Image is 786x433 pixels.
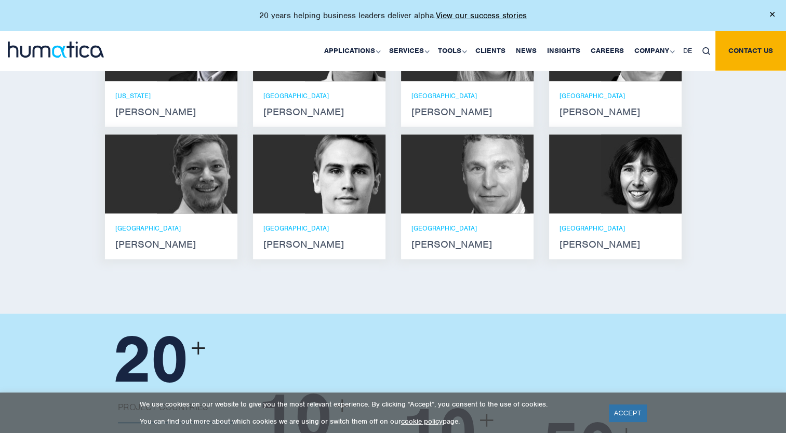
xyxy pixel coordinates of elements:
a: View our success stories [436,10,527,21]
p: [GEOGRAPHIC_DATA] [263,224,375,233]
a: Careers [585,31,629,71]
p: 20 years helping business leaders deliver alpha. [259,10,527,21]
a: DE [678,31,697,71]
a: News [511,31,542,71]
strong: [PERSON_NAME] [115,108,227,116]
img: Karen Wright [601,134,682,213]
img: search_icon [702,47,710,55]
strong: [PERSON_NAME] [263,108,375,116]
p: We use cookies on our website to give you the most relevant experience. By clicking “Accept”, you... [140,400,596,409]
a: Tools [433,31,470,71]
strong: [PERSON_NAME] [559,240,671,249]
span: DE [683,46,692,55]
span: 20 [113,319,189,399]
img: Claudio Limacher [157,134,237,213]
p: [US_STATE] [115,91,227,100]
a: Clients [470,31,511,71]
a: Contact us [715,31,786,71]
p: [GEOGRAPHIC_DATA] [263,91,375,100]
a: Applications [319,31,384,71]
p: [GEOGRAPHIC_DATA] [115,224,227,233]
p: You can find out more about which cookies we are using or switch them off on our page. [140,417,596,426]
p: [GEOGRAPHIC_DATA] [411,224,523,233]
p: [GEOGRAPHIC_DATA] [411,91,523,100]
strong: [PERSON_NAME] [559,108,671,116]
a: Company [629,31,678,71]
p: [GEOGRAPHIC_DATA] [559,91,671,100]
p: [GEOGRAPHIC_DATA] [559,224,671,233]
a: cookie policy [401,417,443,426]
strong: [PERSON_NAME] [263,240,375,249]
span: + [335,389,350,423]
strong: [PERSON_NAME] [115,240,227,249]
a: Insights [542,31,585,71]
img: Bryan Turner [453,134,534,213]
span: + [191,332,206,366]
a: ACCEPT [609,404,647,422]
strong: [PERSON_NAME] [411,240,523,249]
strong: [PERSON_NAME] [411,108,523,116]
img: logo [8,42,104,58]
img: Paul Simpson [305,134,385,213]
a: Services [384,31,433,71]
